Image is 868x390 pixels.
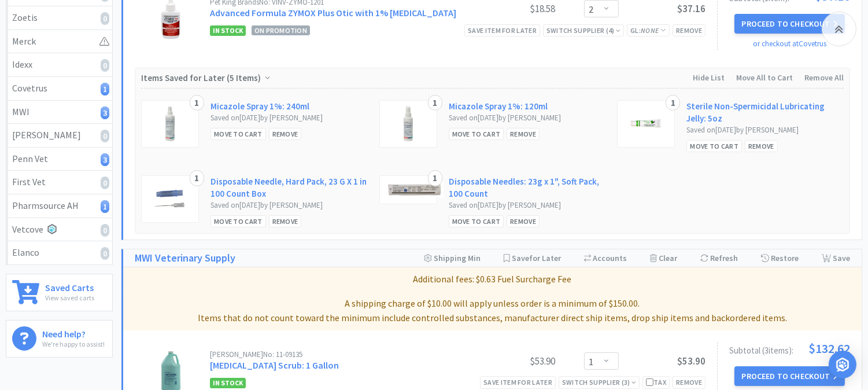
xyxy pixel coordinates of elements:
span: $53.90 [677,355,706,367]
div: Saved on [DATE] by [PERSON_NAME] [210,112,368,124]
p: View saved carts [45,292,94,303]
i: 1 [101,200,109,213]
a: or checkout at Covetrus [753,39,826,49]
a: Micazole Spray 1%: 120ml [449,100,548,112]
div: 1 [190,95,204,111]
p: A shipping charge of $10.00 will apply unless order is a minimum of $150.00. Items that do not co... [128,296,857,326]
div: Penn Vet [12,152,106,167]
div: [PERSON_NAME] No: 11-09135 [210,351,468,358]
span: Hide List [693,72,725,83]
span: $132.62 [808,342,850,355]
span: $37.16 [677,2,706,15]
div: Move to Cart [686,140,742,152]
div: Pharmsource AH [12,198,106,214]
div: Remove [507,128,540,140]
div: Move to Cart [210,128,266,140]
button: Proceed to Checkout [734,366,844,386]
div: Open Intercom Messenger [829,351,856,378]
a: Saved CartsView saved carts [6,274,113,311]
a: Pharmsource AH1 [6,194,112,218]
h6: Saved Carts [45,280,94,292]
img: 27bd94503d294855aaf1d861864f8a22_28346.png [165,106,175,141]
div: Remove [673,376,706,388]
a: Penn Vet3 [6,148,112,171]
i: 0 [101,176,109,189]
div: Tax [646,377,666,388]
div: 1 [428,95,442,111]
div: [PERSON_NAME] [12,128,106,143]
a: [PERSON_NAME]0 [6,124,112,148]
div: Move to Cart [449,128,504,140]
i: 0 [101,247,109,260]
div: First Vet [12,175,106,190]
div: Saved on [DATE] by [PERSON_NAME] [686,124,844,137]
i: 3 [101,106,109,119]
span: Save for Later [512,253,561,263]
i: 0 [101,12,109,25]
a: Merck [6,30,112,54]
div: Refresh [700,249,738,267]
div: Remove [269,215,302,227]
a: First Vet0 [6,171,112,194]
div: Accounts [584,249,627,267]
span: 5 Items [230,72,258,83]
p: We're happy to assist! [42,339,105,349]
div: Move to Cart [210,215,266,227]
div: Idexx [12,57,106,72]
div: 1 [666,95,680,111]
span: In Stock [210,25,246,36]
button: Proceed to Checkout [734,14,844,34]
div: MWI [12,105,106,120]
div: Remove [673,24,706,36]
a: Disposable Needles: 23g x 1", Soft Pack, 100 Count [449,175,606,200]
a: Elanco0 [6,241,112,264]
a: MWI3 [6,101,112,124]
img: 1d77b357d7e749db87f8999ed8271525_233827.png [386,182,444,198]
div: Remove [745,140,778,152]
div: Saved on [DATE] by [PERSON_NAME] [449,200,606,212]
div: 1 [190,170,204,186]
div: Clear [650,249,677,267]
a: [MEDICAL_DATA] Scrub: 1 Gallon [210,359,339,371]
div: Merck [12,34,106,49]
a: Idexx0 [6,53,112,77]
div: Switch Supplier ( 4 ) [546,25,620,36]
span: On Promotion [252,25,310,35]
div: Shipping Min [424,249,481,267]
div: Restore [761,249,799,267]
a: Covetrus1 [6,77,112,101]
div: Move to Cart [449,215,504,227]
div: Remove [269,128,302,140]
div: Saved on [DATE] by [PERSON_NAME] [210,200,368,212]
span: Remove All [804,72,844,83]
div: Remove [507,215,540,227]
div: Saved on [DATE] by [PERSON_NAME] [449,112,606,124]
img: 8a47f5267ef34200add5cd8f606c7b23_28345.png [404,106,413,141]
span: Move All to Cart [736,72,793,83]
span: GL: [630,26,666,35]
a: Zoetis0 [6,6,112,30]
div: Save item for later [480,376,556,388]
i: 1 [101,83,109,95]
div: $18.58 [468,2,555,16]
img: 4eff62452e174ccb9a91d01bd17ca8b1_287434.png [147,182,193,216]
i: 3 [101,153,109,166]
h6: Need help? [42,326,105,339]
span: Items Saved for Later ( ) [141,72,264,83]
div: Vetcove [12,222,106,237]
div: 1 [428,170,442,186]
a: MWI Veterinary Supply [135,250,235,267]
a: Advanced Formula ZYMOX Plus Otic with 1% [MEDICAL_DATA] [210,7,456,19]
span: In Stock [210,378,246,388]
a: Disposable Needle, Hard Pack, 23 G X 1 in 100 Count Box [210,175,368,200]
i: None [641,26,659,35]
a: Sterile Non-Spermicidal Lubricating Jelly: 5oz [686,100,844,124]
i: 0 [101,224,109,237]
i: 0 [101,130,109,142]
div: Elanco [12,245,106,260]
div: Switch Supplier ( 3 ) [562,377,636,388]
a: Vetcove0 [6,218,112,242]
div: Covetrus [12,81,106,96]
i: 0 [101,59,109,72]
